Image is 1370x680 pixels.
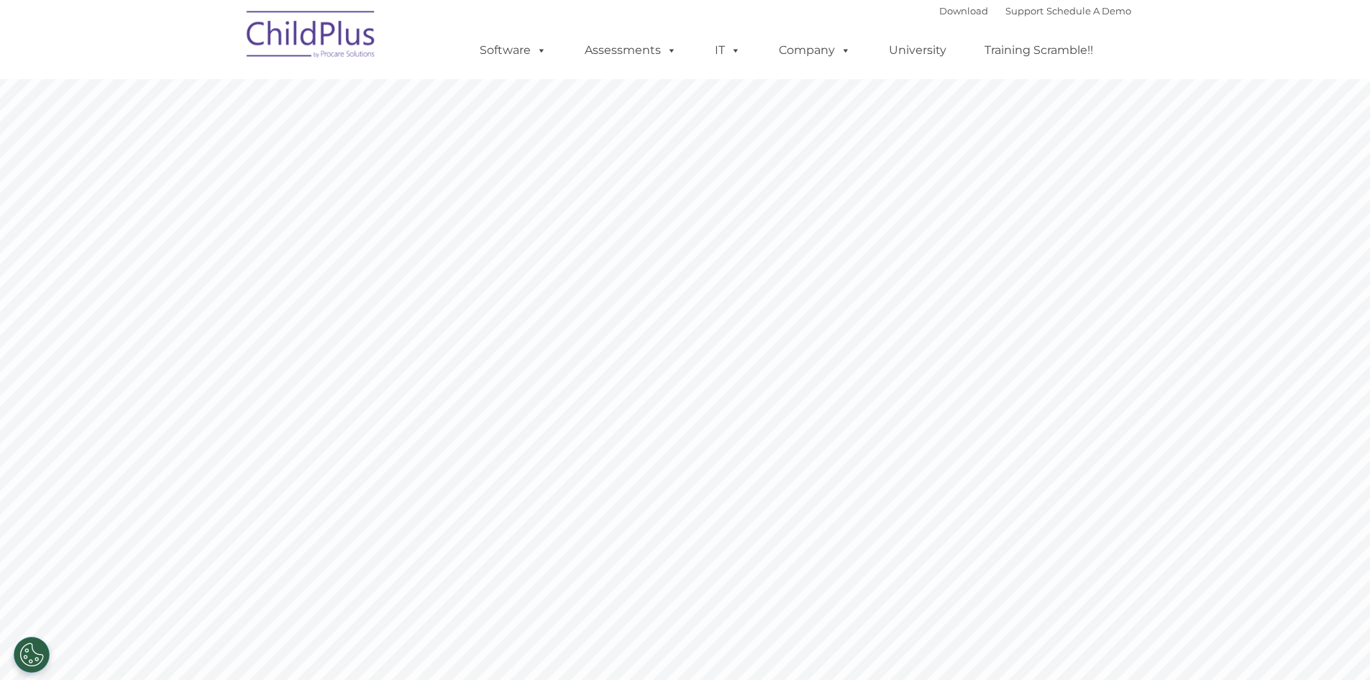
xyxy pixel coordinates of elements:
[14,637,50,673] button: Cookies Settings
[939,5,1131,17] font: |
[700,36,755,65] a: IT
[239,1,383,73] img: ChildPlus by Procare Solutions
[874,36,961,65] a: University
[970,36,1108,65] a: Training Scramble!!
[939,5,988,17] a: Download
[1005,5,1044,17] a: Support
[570,36,691,65] a: Assessments
[1046,5,1131,17] a: Schedule A Demo
[764,36,865,65] a: Company
[465,36,561,65] a: Software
